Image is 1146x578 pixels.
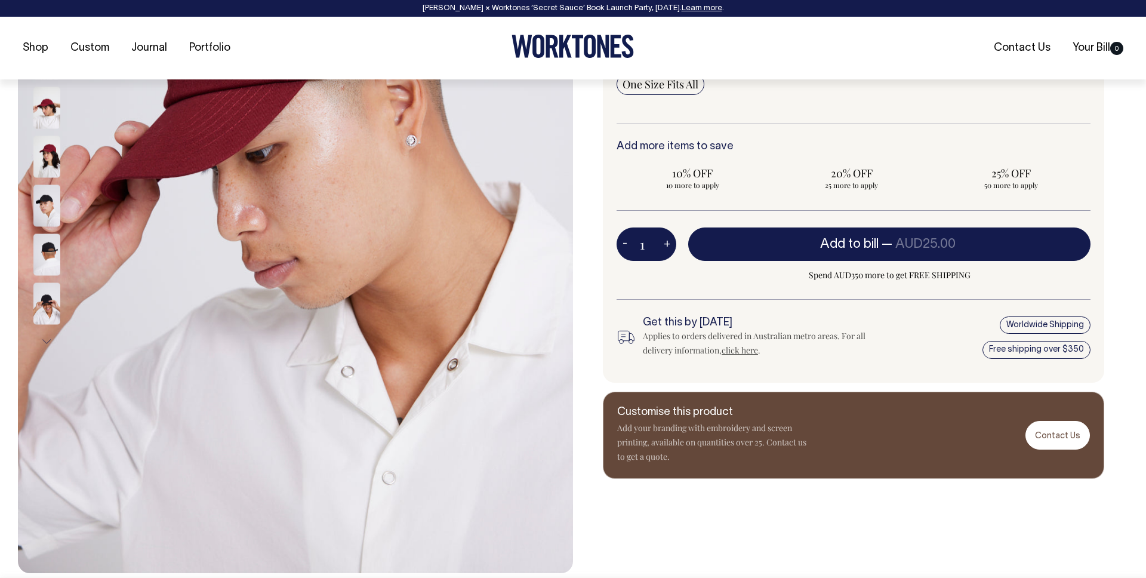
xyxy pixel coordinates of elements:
[1025,421,1090,449] a: Contact Us
[617,232,633,256] button: -
[1068,38,1128,58] a: Your Bill0
[820,238,879,250] span: Add to bill
[66,38,114,58] a: Custom
[184,38,235,58] a: Portfolio
[722,345,758,356] a: click here
[688,227,1090,261] button: Add to bill —AUD25.00
[1110,42,1123,55] span: 0
[623,166,763,180] span: 10% OFF
[658,232,676,256] button: +
[682,5,722,12] a: Learn more
[617,421,808,464] p: Add your branding with embroidery and screen printing, available on quantities over 25. Contact u...
[623,77,698,91] span: One Size Fits All
[617,73,704,95] input: One Size Fits All
[617,162,769,193] input: 10% OFF 10 more to apply
[895,238,956,250] span: AUD25.00
[33,185,60,227] img: black
[127,38,172,58] a: Journal
[617,141,1090,153] h6: Add more items to save
[782,180,922,190] span: 25 more to apply
[643,329,876,358] div: Applies to orders delivered in Australian metro areas. For all delivery information, .
[688,268,1090,282] span: Spend AUD350 more to get FREE SHIPPING
[617,407,808,419] h6: Customise this product
[941,166,1081,180] span: 25% OFF
[12,4,1134,13] div: [PERSON_NAME] × Worktones ‘Secret Sauce’ Book Launch Party, [DATE]. .
[989,38,1055,58] a: Contact Us
[38,328,56,355] button: Next
[643,317,876,329] h6: Get this by [DATE]
[33,283,60,325] img: black
[782,166,922,180] span: 20% OFF
[941,180,1081,190] span: 50 more to apply
[33,136,60,178] img: burgundy
[33,87,60,129] img: burgundy
[33,234,60,276] img: black
[935,162,1087,193] input: 25% OFF 50 more to apply
[776,162,928,193] input: 20% OFF 25 more to apply
[882,238,959,250] span: —
[623,180,763,190] span: 10 more to apply
[18,38,53,58] a: Shop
